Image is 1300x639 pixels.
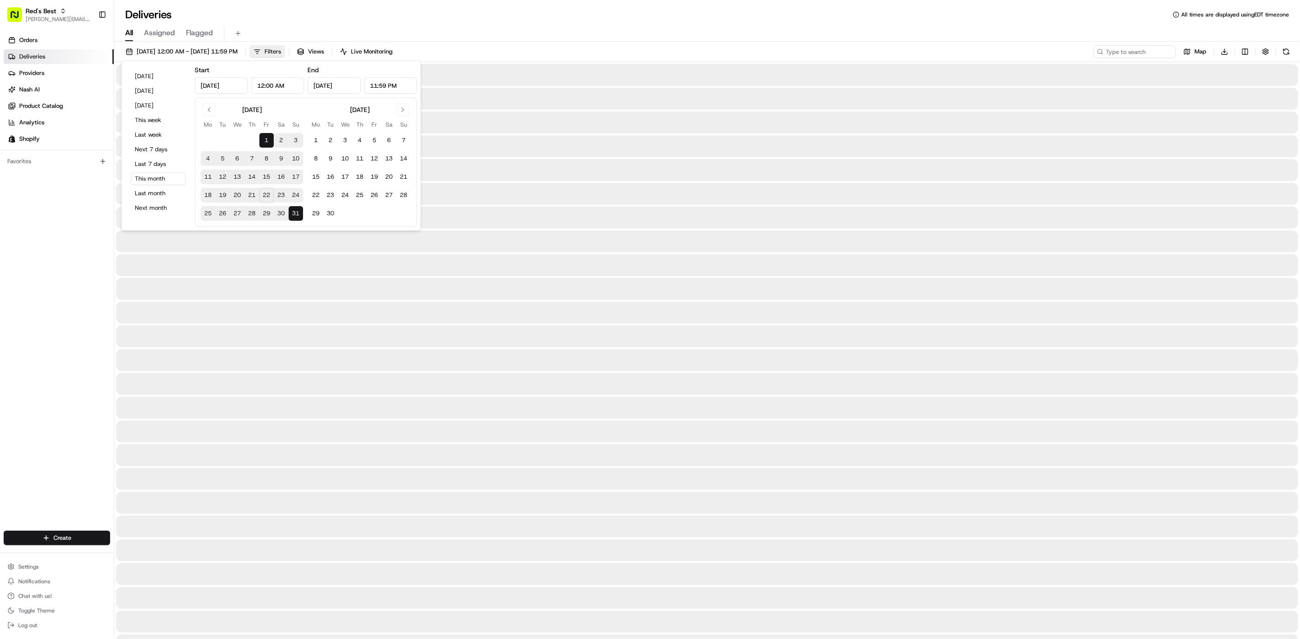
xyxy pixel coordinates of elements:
button: Start new chat [155,91,166,101]
th: Monday [309,120,324,129]
button: 16 [324,170,338,184]
th: Tuesday [216,120,230,129]
button: 29 [309,206,324,221]
button: 21 [245,188,260,202]
button: 25 [353,188,367,202]
span: Filters [265,48,281,56]
button: 7 [245,151,260,166]
span: Live Monitoring [351,48,393,56]
span: [DATE] [81,167,100,174]
button: 10 [289,151,303,166]
button: Map [1179,45,1210,58]
button: 11 [201,170,216,184]
img: 1736555255976-a54dd68f-1ca7-489b-9aae-adbdc363a1c4 [9,88,26,104]
button: 12 [367,151,382,166]
button: [PERSON_NAME][EMAIL_ADDRESS][DOMAIN_NAME] [26,16,91,23]
div: We're available if you need us! [41,97,126,104]
button: Settings [4,560,110,573]
button: This week [131,114,186,127]
span: Create [53,534,71,542]
span: API Documentation [86,205,147,214]
th: Wednesday [230,120,245,129]
img: Wisdom Oko [9,133,24,151]
button: 17 [338,170,353,184]
a: Deliveries [4,49,114,64]
span: All times are displayed using EDT timezone [1181,11,1289,18]
button: 12 [216,170,230,184]
button: [DATE] [131,99,186,112]
span: Views [308,48,324,56]
button: 3 [289,133,303,148]
button: Go to previous month [203,103,216,116]
button: 26 [216,206,230,221]
button: 19 [367,170,382,184]
button: Last month [131,187,186,200]
input: Date [308,77,361,94]
button: Next month [131,202,186,214]
button: Log out [4,619,110,632]
div: Favorites [4,154,110,169]
th: Monday [201,120,216,129]
span: Nash AI [19,85,40,94]
img: Shopify logo [8,135,16,143]
th: Thursday [245,120,260,129]
button: 27 [382,188,397,202]
button: 9 [324,151,338,166]
h1: Deliveries [125,7,172,22]
span: • [76,167,79,174]
th: Tuesday [324,120,338,129]
button: 2 [324,133,338,148]
a: 📗Knowledge Base [5,201,74,218]
img: 8571987876998_91fb9ceb93ad5c398215_72.jpg [19,88,36,104]
div: Start new chat [41,88,150,97]
button: 13 [382,151,397,166]
button: 21 [397,170,411,184]
button: 16 [274,170,289,184]
button: Toggle Theme [4,604,110,617]
a: 💻API Documentation [74,201,150,218]
span: Orders [19,36,37,44]
div: Past conversations [9,119,61,127]
button: 6 [230,151,245,166]
button: [DATE] [131,85,186,97]
button: 4 [353,133,367,148]
span: Knowledge Base [18,205,70,214]
button: 14 [397,151,411,166]
button: 18 [353,170,367,184]
button: [DATE] [131,70,186,83]
input: Time [251,77,304,94]
button: Red's Best [26,6,56,16]
span: All [125,27,133,38]
span: Shopify [19,135,40,143]
button: Live Monitoring [336,45,397,58]
button: 24 [338,188,353,202]
button: Chat with us! [4,590,110,602]
button: 22 [260,188,274,202]
button: 1 [309,133,324,148]
button: 17 [289,170,303,184]
span: Toggle Theme [18,607,55,614]
button: 4 [201,151,216,166]
span: [DATE] [104,142,123,149]
button: 14 [245,170,260,184]
span: Flagged [186,27,213,38]
span: Assigned [144,27,175,38]
span: Notifications [18,578,50,585]
div: [DATE] [350,105,370,114]
th: Friday [367,120,382,129]
span: Providers [19,69,44,77]
span: Analytics [19,118,44,127]
button: Refresh [1280,45,1293,58]
button: 30 [324,206,338,221]
button: 23 [324,188,338,202]
button: 28 [245,206,260,221]
a: Providers [4,66,114,80]
button: 27 [230,206,245,221]
button: 10 [338,151,353,166]
button: See all [142,117,166,128]
div: 💻 [77,206,85,213]
th: Friday [260,120,274,129]
button: Go to next month [397,103,409,116]
button: [DATE] 12:00 AM - [DATE] 11:59 PM [122,45,242,58]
